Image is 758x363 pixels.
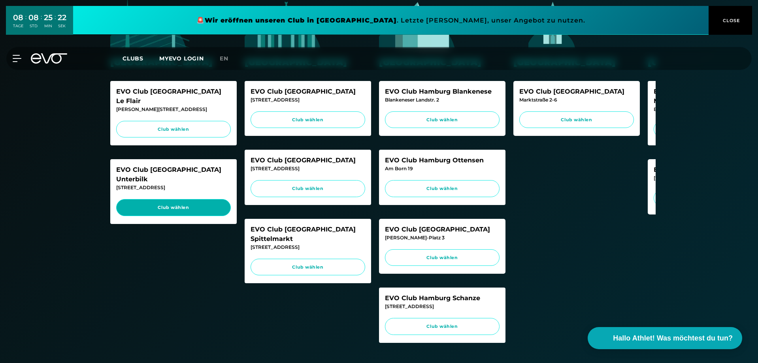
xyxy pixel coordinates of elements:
[258,264,358,271] span: Club wählen
[385,293,500,303] div: EVO Club Hamburg Schanze
[385,303,500,310] div: [STREET_ADDRESS]
[28,12,39,23] div: 08
[25,13,26,34] div: :
[258,185,358,192] span: Club wählen
[588,327,742,349] button: Hallo Athlet! Was möchtest du tun?
[13,23,23,29] div: TAGE
[123,55,159,62] a: Clubs
[55,13,56,34] div: :
[385,165,500,172] div: Am Born 19
[392,254,492,261] span: Club wählen
[385,234,500,241] div: [PERSON_NAME]-Platz 3
[44,12,53,23] div: 25
[116,184,231,191] div: [STREET_ADDRESS]
[385,156,500,165] div: EVO Club Hamburg Ottensen
[220,54,238,63] a: en
[116,165,231,184] div: EVO Club [GEOGRAPHIC_DATA] Unterbilk
[124,126,223,133] span: Club wählen
[392,117,492,123] span: Club wählen
[44,23,53,29] div: MIN
[116,87,231,106] div: EVO Club [GEOGRAPHIC_DATA] Le Flair
[385,180,500,197] a: Club wählen
[28,23,39,29] div: STD
[251,156,365,165] div: EVO Club [GEOGRAPHIC_DATA]
[116,106,231,113] div: [PERSON_NAME][STREET_ADDRESS]
[392,323,492,330] span: Club wählen
[519,87,634,96] div: EVO Club [GEOGRAPHIC_DATA]
[385,96,500,103] div: Blankeneser Landstr. 2
[392,185,492,192] span: Club wählen
[58,23,66,29] div: SEK
[123,55,143,62] span: Clubs
[251,259,365,276] a: Club wählen
[385,318,500,335] a: Club wählen
[220,55,228,62] span: en
[519,96,634,103] div: Marktstraße 2-6
[519,111,634,128] a: Club wählen
[251,87,365,96] div: EVO Club [GEOGRAPHIC_DATA]
[709,6,752,35] button: CLOSE
[385,87,500,96] div: EVO Club Hamburg Blankenese
[116,199,231,216] a: Club wählen
[527,117,626,123] span: Club wählen
[385,111,500,128] a: Club wählen
[159,55,204,62] a: MYEVO LOGIN
[613,333,733,344] span: Hallo Athlet! Was möchtest du tun?
[58,12,66,23] div: 22
[124,204,223,211] span: Club wählen
[251,96,365,103] div: [STREET_ADDRESS]
[116,121,231,138] a: Club wählen
[251,165,365,172] div: [STREET_ADDRESS]
[251,225,365,244] div: EVO Club [GEOGRAPHIC_DATA] Spittelmarkt
[258,117,358,123] span: Club wählen
[251,180,365,197] a: Club wählen
[721,17,740,24] span: CLOSE
[251,111,365,128] a: Club wählen
[251,244,365,251] div: [STREET_ADDRESS]
[13,12,23,23] div: 08
[385,225,500,234] div: EVO Club [GEOGRAPHIC_DATA]
[385,249,500,266] a: Club wählen
[41,13,42,34] div: :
